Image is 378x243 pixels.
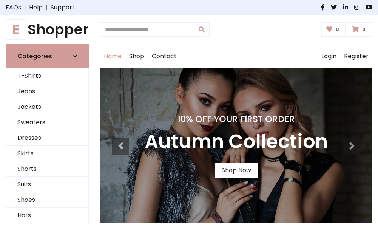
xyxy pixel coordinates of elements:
[6,177,88,192] a: Suits
[6,161,88,177] a: Shorts
[6,44,89,68] a: Categories
[321,22,346,37] a: 0
[215,163,258,178] a: Shop Now
[6,21,89,38] h1: Shopper
[6,208,88,223] a: Hats
[6,192,88,208] a: Shoes
[125,44,148,68] a: Shop
[29,3,43,12] a: Help
[6,115,88,130] a: Sweaters
[318,44,340,68] a: Login
[340,44,372,68] a: Register
[347,22,372,37] a: 0
[43,3,51,12] span: |
[6,130,88,146] a: Dresses
[334,26,341,33] span: 0
[6,68,88,84] a: T-Shirts
[145,114,328,124] h4: 10% Off Your First Order
[6,146,88,161] a: Skirts
[6,99,88,115] a: Jackets
[100,44,125,68] a: Home
[17,53,52,60] h6: Categories
[6,19,26,40] span: E
[51,3,75,12] a: Support
[6,21,89,38] a: EShopper
[360,26,367,33] span: 0
[6,84,88,99] a: Jeans
[145,130,328,153] h3: Autumn Collection
[6,3,21,12] a: FAQs
[21,3,29,12] span: |
[148,44,181,68] a: Contact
